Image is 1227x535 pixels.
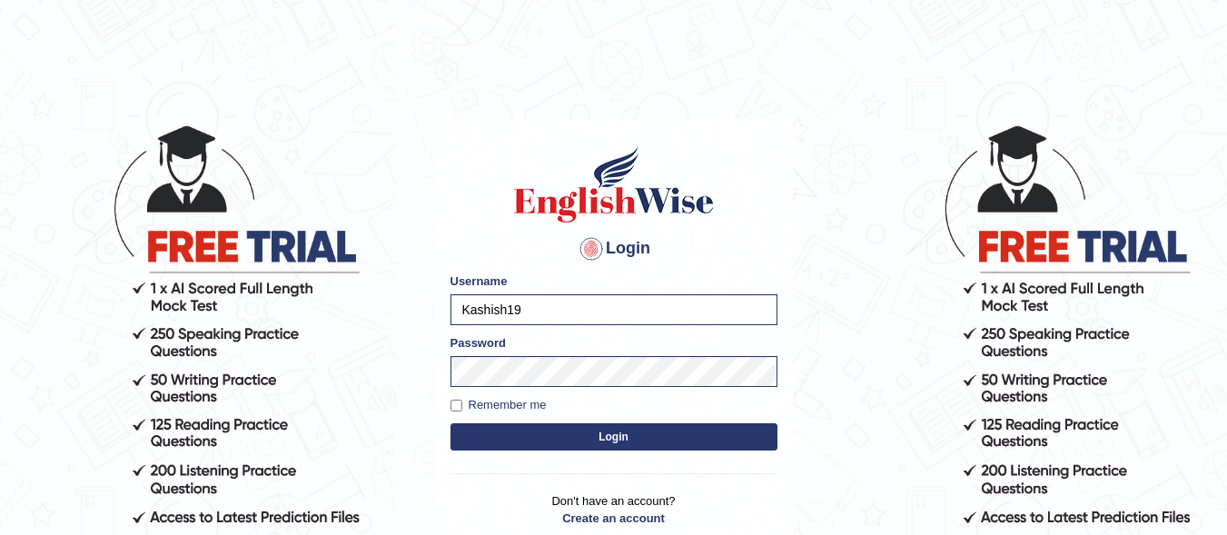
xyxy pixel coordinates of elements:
[450,423,777,451] button: Login
[450,234,777,263] h4: Login
[450,334,506,352] label: Password
[450,272,508,290] label: Username
[450,510,777,527] a: Create an account
[450,396,547,414] label: Remember me
[510,144,717,225] img: Logo of English Wise sign in for intelligent practice with AI
[450,400,462,411] input: Remember me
